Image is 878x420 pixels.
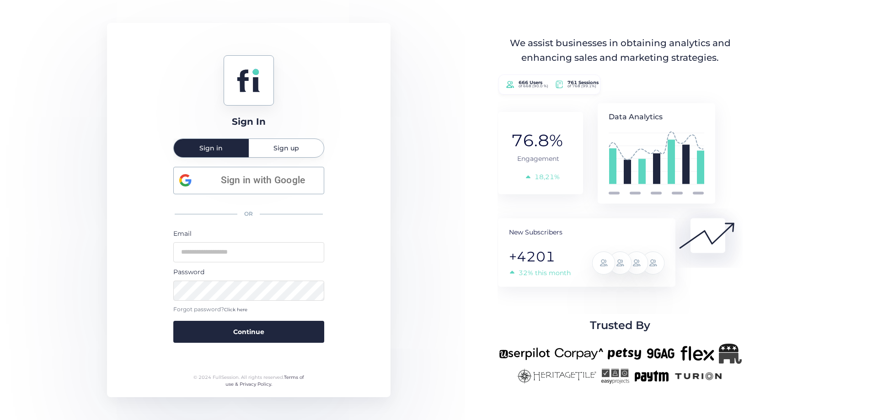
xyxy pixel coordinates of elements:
[517,154,559,163] tspan: Engagement
[680,344,714,364] img: flex-new.png
[173,305,324,314] div: Forgot password?
[512,130,563,150] tspan: 76.8%
[590,317,650,334] span: Trusted By
[601,368,629,384] img: easyprojects-new.png
[233,327,264,337] span: Continue
[273,145,299,151] span: Sign up
[634,368,669,384] img: paytm-new.png
[568,80,600,86] tspan: 761 Sessions
[199,145,223,151] span: Sign in
[519,84,548,89] tspan: of 668 (90.0 %)
[499,344,550,364] img: userpilot-new.png
[535,173,560,181] tspan: 18,21%
[173,204,324,224] div: OR
[646,344,676,364] img: 9gag-new.png
[609,112,663,121] tspan: Data Analytics
[719,344,742,364] img: Republicanlogo-bw.png
[173,321,324,343] button: Continue
[232,115,266,129] div: Sign In
[173,267,324,277] div: Password
[173,229,324,239] div: Email
[568,84,597,89] tspan: of 768 (99.1%)
[499,36,741,65] div: We assist businesses in obtaining analytics and enhancing sales and marketing strategies.
[608,344,641,364] img: petsy-new.png
[189,374,308,388] div: © 2024 FullSession. All rights reserved.
[555,344,603,364] img: corpay-new.png
[517,368,596,384] img: heritagetile-new.png
[519,269,571,277] tspan: 32% this month
[208,173,318,188] span: Sign in with Google
[519,80,543,86] tspan: 666 Users
[509,228,562,236] tspan: New Subscribers
[509,248,555,265] tspan: +4201
[224,307,247,313] span: Click here
[674,368,723,384] img: turion-new.png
